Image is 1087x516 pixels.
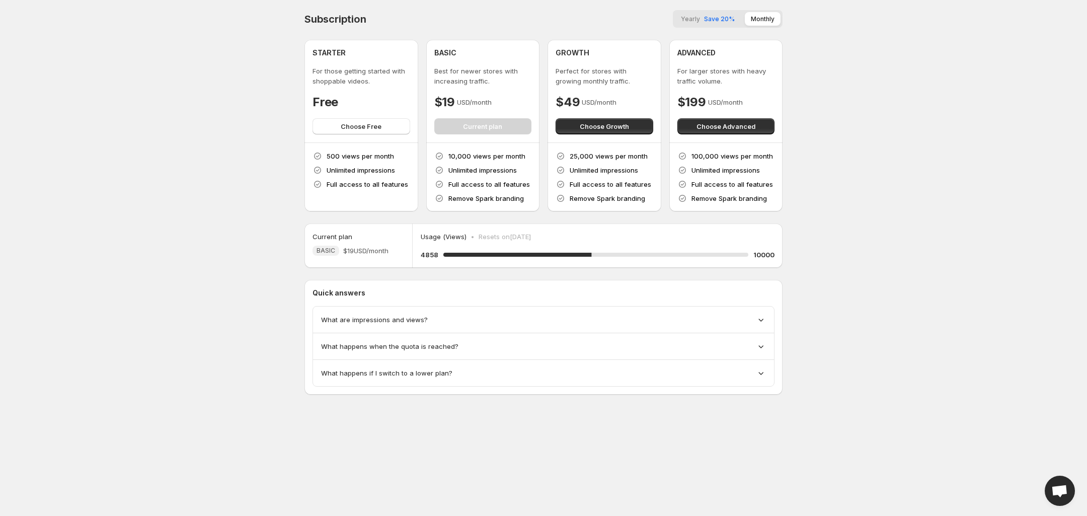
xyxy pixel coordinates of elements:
[677,118,775,134] button: Choose Advanced
[313,288,774,298] p: Quick answers
[675,12,741,26] button: YearlySave 20%
[327,179,408,189] p: Full access to all features
[570,165,638,175] p: Unlimited impressions
[448,193,524,203] p: Remove Spark branding
[556,66,653,86] p: Perfect for stores with growing monthly traffic.
[317,247,335,255] span: BASIC
[421,250,438,260] h5: 4858
[681,15,700,23] span: Yearly
[313,48,346,58] h4: STARTER
[313,232,352,242] h5: Current plan
[341,121,381,131] span: Choose Free
[327,165,395,175] p: Unlimited impressions
[448,165,517,175] p: Unlimited impressions
[321,368,452,378] span: What happens if I switch to a lower plan?
[434,66,532,86] p: Best for newer stores with increasing traffic.
[304,13,366,25] h4: Subscription
[704,15,735,23] span: Save 20%
[434,94,455,110] h4: $19
[691,179,773,189] p: Full access to all features
[434,48,456,58] h4: BASIC
[448,179,530,189] p: Full access to all features
[327,151,394,161] p: 500 views per month
[570,151,648,161] p: 25,000 views per month
[343,246,389,256] span: $19 USD/month
[556,48,589,58] h4: GROWTH
[696,121,755,131] span: Choose Advanced
[708,97,743,107] p: USD/month
[556,94,580,110] h4: $49
[745,12,781,26] button: Monthly
[677,94,706,110] h4: $199
[321,341,458,351] span: What happens when the quota is reached?
[582,97,616,107] p: USD/month
[570,193,645,203] p: Remove Spark branding
[580,121,629,131] span: Choose Growth
[677,48,716,58] h4: ADVANCED
[691,151,773,161] p: 100,000 views per month
[691,193,767,203] p: Remove Spark branding
[479,232,531,242] p: Resets on [DATE]
[313,94,338,110] h4: Free
[313,66,410,86] p: For those getting started with shoppable videos.
[570,179,651,189] p: Full access to all features
[448,151,525,161] p: 10,000 views per month
[457,97,492,107] p: USD/month
[691,165,760,175] p: Unlimited impressions
[556,118,653,134] button: Choose Growth
[321,315,428,325] span: What are impressions and views?
[1045,476,1075,506] a: Open chat
[421,232,467,242] p: Usage (Views)
[471,232,475,242] p: •
[753,250,774,260] h5: 10000
[677,66,775,86] p: For larger stores with heavy traffic volume.
[313,118,410,134] button: Choose Free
